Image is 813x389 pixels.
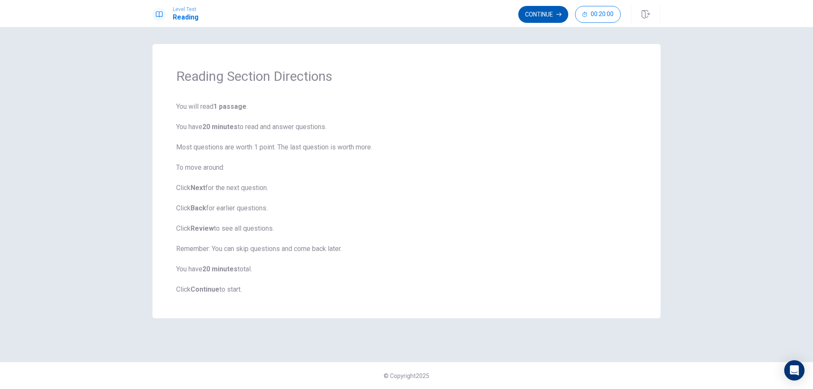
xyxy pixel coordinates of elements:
[384,372,429,379] span: © Copyright 2025
[202,265,238,273] b: 20 minutes
[173,12,199,22] h1: Reading
[202,123,238,131] b: 20 minutes
[191,285,219,293] b: Continue
[191,184,205,192] b: Next
[173,6,199,12] span: Level Test
[591,11,614,18] span: 00:20:00
[176,68,637,85] h1: Reading Section Directions
[213,102,246,110] b: 1 passage
[176,102,637,295] span: You will read . You have to read and answer questions. Most questions are worth 1 point. The last...
[191,204,206,212] b: Back
[518,6,568,23] button: Continue
[575,6,621,23] button: 00:20:00
[784,360,805,381] div: Open Intercom Messenger
[191,224,214,232] b: Review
